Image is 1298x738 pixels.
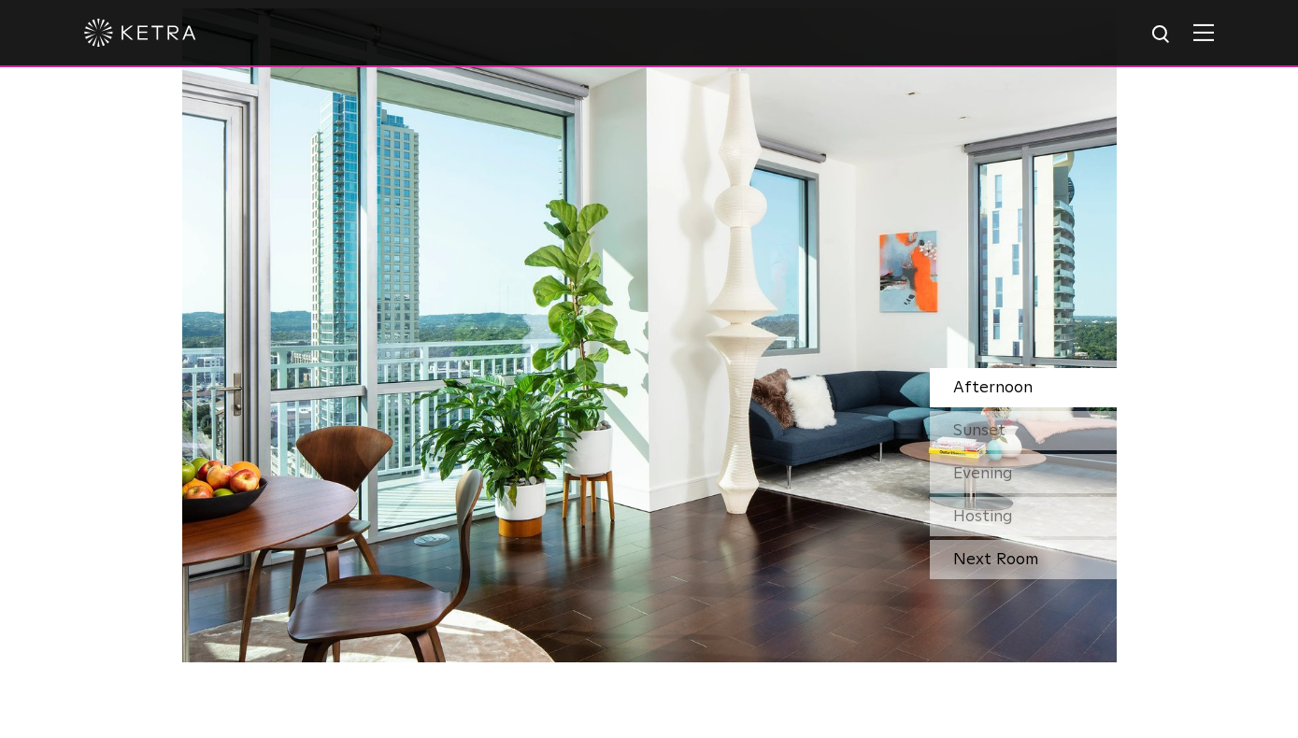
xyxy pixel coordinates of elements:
[1193,23,1214,41] img: Hamburger%20Nav.svg
[930,540,1117,579] div: Next Room
[84,19,196,47] img: ketra-logo-2019-white
[953,379,1033,396] span: Afternoon
[1150,23,1174,47] img: search icon
[953,422,1006,439] span: Sunset
[953,465,1013,482] span: Evening
[182,8,1117,662] img: SS_HBD_LivingRoom_Desktop_01
[953,508,1013,525] span: Hosting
